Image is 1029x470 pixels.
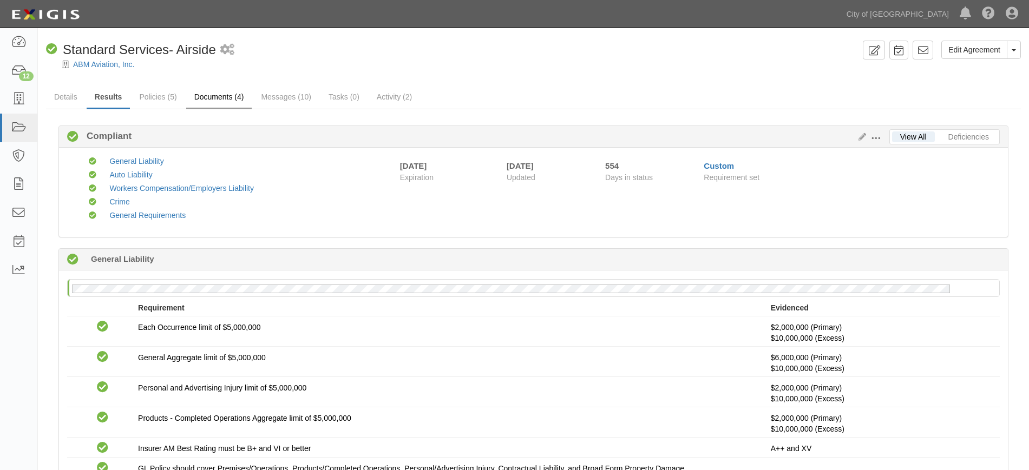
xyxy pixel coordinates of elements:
[87,86,130,109] a: Results
[400,172,499,183] span: Expiration
[109,197,129,206] a: Crime
[46,41,216,59] div: Standard Services- Airside
[46,44,57,55] i: Compliant
[109,170,152,179] a: Auto Liability
[109,211,186,220] a: General Requirements
[940,131,997,142] a: Deficiencies
[138,383,306,392] span: Personal and Advertising Injury limit of $5,000,000
[89,171,96,179] i: Compliant
[89,212,96,220] i: Compliant
[941,41,1007,59] a: Edit Agreement
[67,131,78,143] i: Compliant
[982,8,995,21] i: Help Center - Complianz
[704,161,734,170] a: Custom
[109,157,163,166] a: General Liability
[109,184,254,193] a: Workers Compensation/Employers Liability
[97,321,108,333] i: Compliant
[369,86,420,108] a: Activity (2)
[67,254,78,266] i: Compliant 556 days (since 04/02/2024)
[771,364,844,373] span: Policy #XEU G27910865 010 Insurer: ACE Property and Casualty Insurance Co
[605,173,653,182] span: Days in status
[63,42,216,57] span: Standard Services- Airside
[138,303,185,312] strong: Requirement
[771,382,992,404] p: $2,000,000 (Primary)
[605,160,696,171] div: Since 04/04/2024
[507,160,589,171] div: [DATE]
[771,352,992,374] p: $6,000,000 (Primary)
[320,86,368,108] a: Tasks (0)
[46,86,86,108] a: Details
[771,443,992,454] p: A++ and XV
[854,133,866,141] a: Edit Results
[73,60,134,69] a: ABM Aviation, Inc.
[138,444,311,453] span: Insurer AM Best Rating must be B+ and VI or better
[138,414,351,422] span: Products - Completed Operations Aggregate limit of $5,000,000
[771,413,992,434] p: $2,000,000 (Primary)
[89,198,96,206] i: Compliant
[841,3,954,25] a: City of [GEOGRAPHIC_DATA]
[771,394,844,403] span: Policy #XEU G27910865 010 Insurer: ACE Property and Casualty Insurance Co
[19,71,34,81] div: 12
[138,323,260,332] span: Each Occurrence limit of $5,000,000
[97,352,108,363] i: Compliant
[91,253,154,264] b: General Liability
[97,412,108,423] i: Compliant
[220,44,234,56] i: 1 scheduled workflow
[400,160,427,171] div: [DATE]
[8,5,83,24] img: logo-5460c22ac91f19d4615b14bd174203de0afe785f0fc80cf4dbbc73dc1793850b.png
[97,382,108,393] i: Compliant
[89,185,96,193] i: Compliant
[253,86,319,108] a: Messages (10)
[771,334,844,342] span: Policy #XEU G27910865 010 Insurer: ACE Property and Casualty Insurance Co
[771,425,844,433] span: Policy #XEU G27910865 010 Insurer: ACE Property and Casualty Insurance Co
[78,130,132,143] b: Compliant
[892,131,935,142] a: View All
[507,173,535,182] span: Updated
[704,173,759,182] span: Requirement set
[771,322,992,343] p: $2,000,000 (Primary)
[89,158,96,166] i: Compliant
[131,86,185,108] a: Policies (5)
[138,353,266,362] span: General Aggregate limit of $5,000,000
[97,442,108,454] i: Compliant
[186,86,252,109] a: Documents (4)
[771,303,809,312] strong: Evidenced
